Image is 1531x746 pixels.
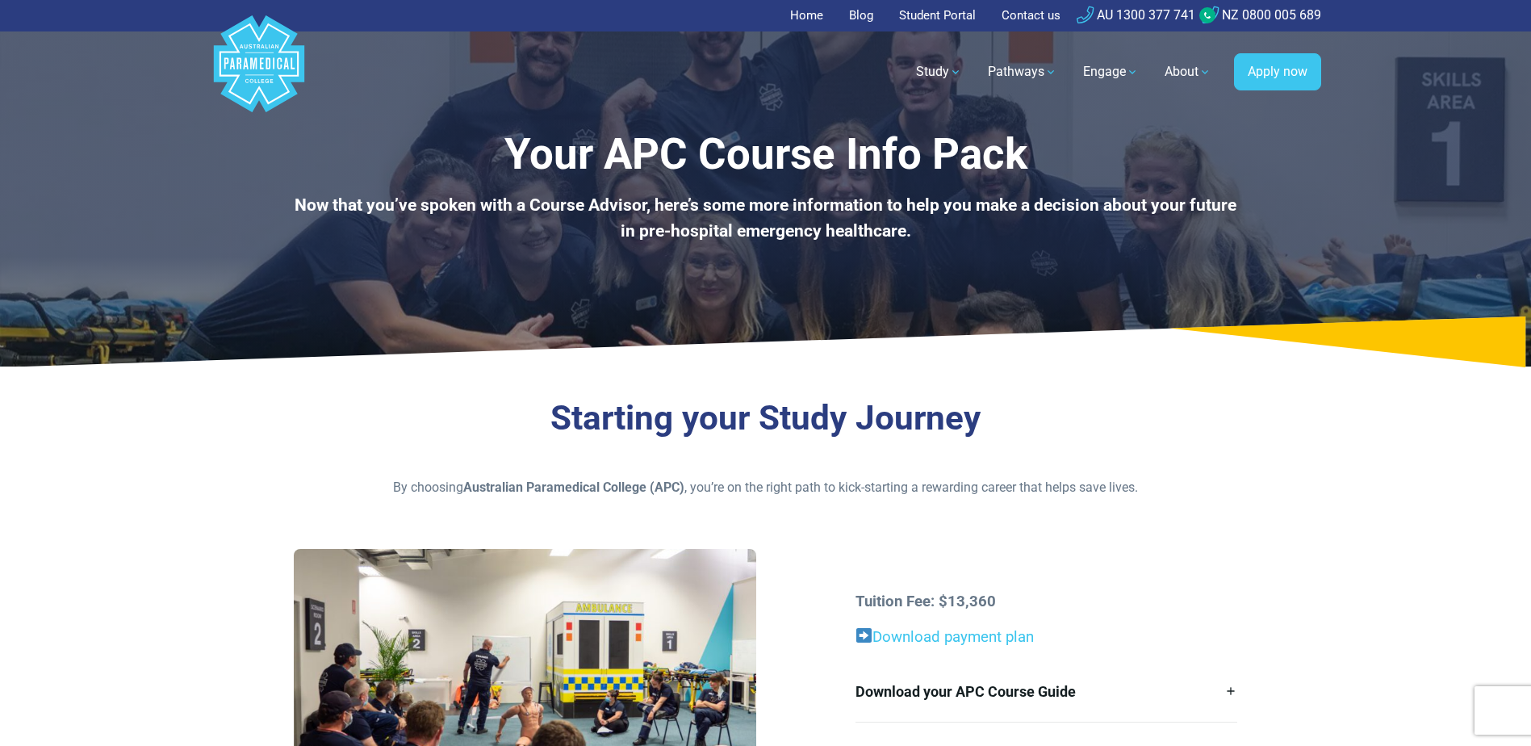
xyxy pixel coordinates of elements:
[978,49,1067,94] a: Pathways
[856,628,872,643] img: ➡️
[906,49,972,94] a: Study
[294,398,1238,439] h3: Starting your Study Journey
[1155,49,1221,94] a: About
[1234,53,1321,90] a: Apply now
[1073,49,1148,94] a: Engage
[1077,7,1195,23] a: AU 1300 377 741
[294,478,1238,497] p: By choosing , you’re on the right path to kick-starting a rewarding career that helps save lives.
[855,661,1237,722] a: Download your APC Course Guide
[855,593,996,610] strong: Tuition Fee: $13,360
[1202,7,1321,23] a: NZ 0800 005 689
[294,129,1238,180] h1: Your APC Course Info Pack
[463,480,684,495] strong: Australian Paramedical College (APC)
[872,628,1034,646] a: Download payment plan
[211,31,307,113] a: Australian Paramedical College
[295,195,1236,241] b: Now that you’ve spoken with a Course Advisor, here’s some more information to help you make a dec...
